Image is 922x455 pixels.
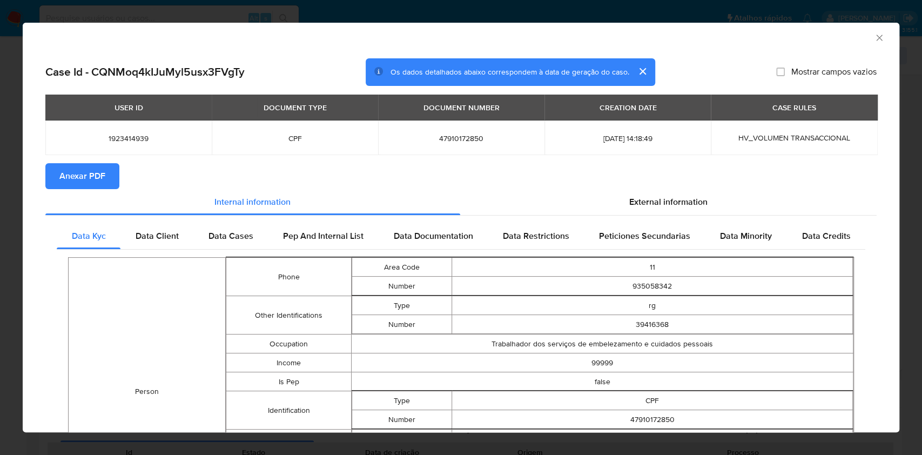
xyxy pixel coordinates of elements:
[58,133,199,143] span: 1923414939
[391,66,629,77] span: Os dados detalhados abaixo correspondem à data de geração do caso.
[452,296,853,315] td: rg
[391,133,531,143] span: 47910172850
[417,98,506,117] div: DOCUMENT NUMBER
[226,353,351,372] td: Income
[352,296,452,315] td: Type
[226,391,351,430] td: Identification
[225,133,365,143] span: CPF
[214,196,291,208] span: Internal information
[226,334,351,353] td: Occupation
[352,258,452,277] td: Area Code
[226,430,351,449] td: Email
[283,230,364,242] span: Pep And Internal List
[766,98,823,117] div: CASE RULES
[352,315,452,334] td: Number
[352,391,452,410] td: Type
[776,68,785,76] input: Mostrar campos vazios
[45,65,245,79] h2: Case Id - CQNMoq4kIJuMyl5usx3FVgTy
[72,230,106,242] span: Data Kyc
[452,258,853,277] td: 11
[352,410,452,429] td: Number
[503,230,569,242] span: Data Restrictions
[629,58,655,84] button: cerrar
[352,353,853,372] td: 99999
[57,223,865,249] div: Detailed internal info
[257,98,333,117] div: DOCUMENT TYPE
[108,98,150,117] div: USER ID
[599,230,690,242] span: Peticiones Secundarias
[208,230,253,242] span: Data Cases
[802,230,850,242] span: Data Credits
[720,230,772,242] span: Data Minority
[136,230,179,242] span: Data Client
[352,334,853,353] td: Trabalhador dos serviços de embelezamento e cuidados pessoais
[791,66,877,77] span: Mostrar campos vazios
[452,315,853,334] td: 39416368
[226,372,351,391] td: Is Pep
[557,133,698,143] span: [DATE] 14:18:49
[629,196,708,208] span: External information
[45,189,877,215] div: Detailed info
[874,32,884,42] button: Fechar a janela
[45,163,119,189] button: Anexar PDF
[593,98,663,117] div: CREATION DATE
[452,277,853,296] td: 935058342
[226,258,351,296] td: Phone
[59,164,105,188] span: Anexar PDF
[23,23,899,432] div: closure-recommendation-modal
[226,296,351,334] td: Other Identifications
[738,132,850,143] span: HV_VOLUMEN TRANSACCIONAL
[452,391,853,410] td: CPF
[452,410,853,429] td: 47910172850
[393,230,473,242] span: Data Documentation
[352,430,452,449] td: Address
[352,372,853,391] td: false
[352,277,452,296] td: Number
[452,430,853,449] td: [EMAIL_ADDRESS][DOMAIN_NAME]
